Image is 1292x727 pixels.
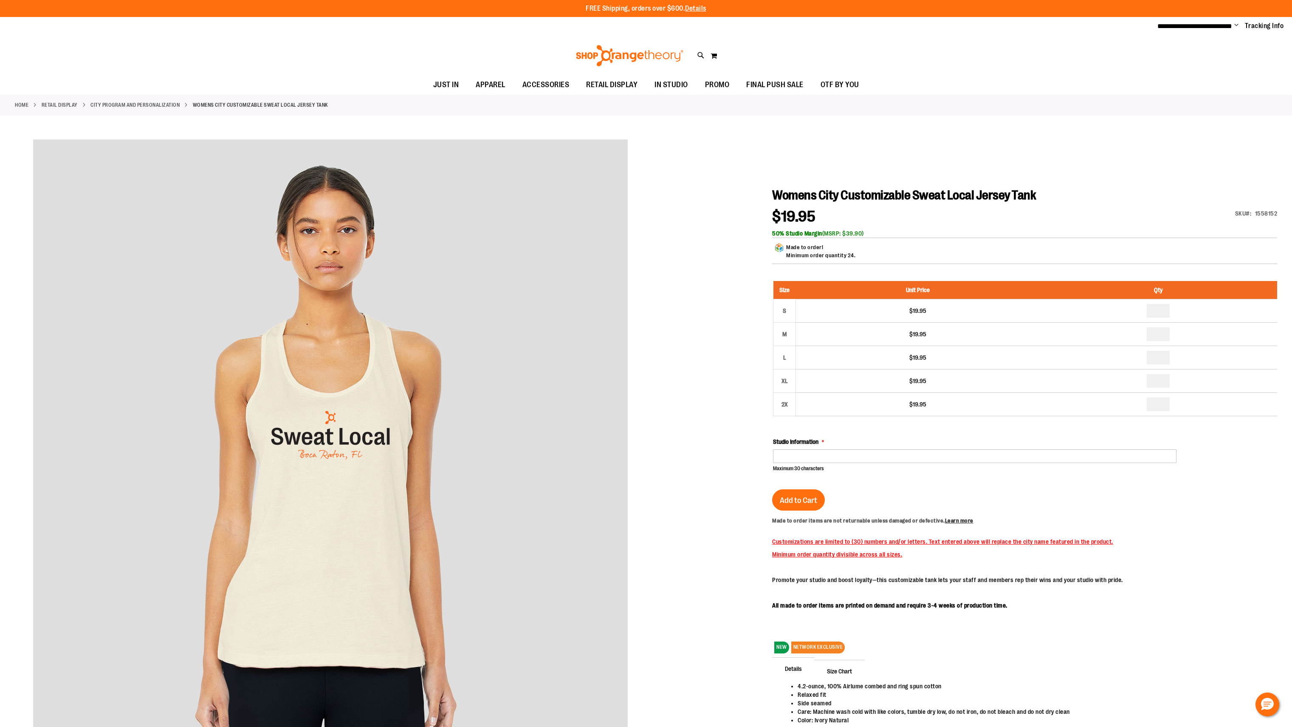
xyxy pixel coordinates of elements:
[778,304,791,317] div: S
[796,281,1040,299] th: Unit Price
[772,517,1277,525] div: Made to order items are not returnable unless damaged or defective.
[1040,281,1277,299] th: Qty
[798,699,1269,707] li: Side seamed
[821,75,859,94] span: OTF BY YOU
[522,75,570,94] span: ACCESSORIES
[697,75,738,95] a: PROMO
[798,716,1269,724] li: Color: Ivory Natural
[778,375,791,387] div: XL
[586,4,706,14] p: FREE Shipping, orders over $600.
[774,642,789,653] span: NEW
[778,398,791,411] div: 2X
[780,496,817,505] span: Add to Cart
[812,75,868,95] a: OTF BY YOU
[773,281,796,299] th: Size
[646,75,697,95] a: IN STUDIO
[800,400,1035,409] div: $19.95
[772,576,1123,584] p: Promote your studio and boost loyalty—this customizable tank lets your staff and members rep thei...
[772,208,815,225] span: $19.95
[800,330,1035,338] div: $19.95
[800,377,1035,385] div: $19.95
[798,707,1269,716] li: Care: Machine wash cold with like colors, tumble dry low, do not iron, do not bleach and do not d...
[685,5,706,12] a: Details
[772,657,815,679] span: Details
[746,75,804,94] span: FINAL PUSH SALE
[425,75,468,95] a: JUST IN
[945,517,973,524] a: Learn more
[798,682,1269,690] li: 4.2-ounce, 100% Airlume combed and ring spun cotton
[42,101,78,109] a: RETAIL DISPLAY
[578,75,646,94] a: RETAIL DISPLAY
[772,538,1113,545] span: Customizations are limited to (30) numbers and/or letters. Text entered above will replace the ci...
[814,660,865,682] span: Size Chart
[586,75,638,94] span: RETAIL DISPLAY
[772,230,822,237] b: 50% Studio Margin
[514,75,578,95] a: ACCESSORIES
[433,75,459,94] span: JUST IN
[476,75,505,94] span: APPAREL
[1234,22,1238,30] button: Account menu
[773,465,1176,472] p: Maximum 30 characters
[772,551,902,558] span: Minimum order quantity divisible across all sizes.
[778,328,791,341] div: M
[90,101,180,109] a: CITY PROGRAM AND PERSONALIZATION
[1235,210,1252,217] strong: SKU
[772,229,1277,238] div: (MSRP: $39.90)
[778,351,791,364] div: L
[705,75,730,94] span: PROMO
[193,101,328,109] strong: Womens City Customizable Sweat Local Jersey Tank
[791,642,845,653] span: NETWORK EXCLUSIVE
[772,188,1036,202] span: Womens City Customizable Sweat Local Jersey Tank
[800,307,1035,315] div: $19.95
[467,75,514,95] a: APPAREL
[575,45,685,66] img: Shop Orangetheory
[1255,209,1278,218] div: 1558152
[654,75,688,94] span: IN STUDIO
[1255,693,1279,716] button: Hello, have a question? Let’s chat.
[738,75,812,95] a: FINAL PUSH SALE
[800,353,1035,362] div: $19.95
[798,690,1269,699] li: Relaxed fit
[1245,21,1284,31] a: Tracking Info
[772,489,825,511] button: Add to Cart
[786,243,855,264] div: Made to order!
[15,101,28,109] a: Home
[772,602,1007,609] strong: All made to order items are printed on demand and require 3-4 weeks of production time.
[773,438,818,445] span: Studio Information
[786,251,855,259] p: Minimum order quantity 24.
